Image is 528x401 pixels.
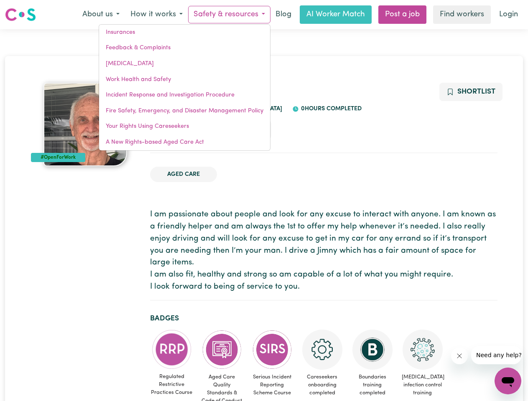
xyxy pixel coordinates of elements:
a: [MEDICAL_DATA] [99,56,270,72]
span: 0 hours completed [299,106,362,112]
span: Shortlist [457,88,495,95]
a: Feedback & Complaints [99,40,270,56]
a: AI Worker Match [300,5,372,24]
button: Add to shortlist [439,83,502,101]
img: CS Academy: Regulated Restrictive Practices course completed [152,330,192,369]
a: Work Health and Safety [99,72,270,88]
a: A New Rights-based Aged Care Act [99,135,270,150]
img: CS Academy: Careseekers Onboarding course completed [302,330,342,370]
p: I am passionate about people and look for any excuse to interact with anyone. I am known as a fri... [150,209,497,293]
img: CS Academy: COVID-19 Infection Control Training course completed [403,330,443,370]
a: Incident Response and Investigation Procedure [99,87,270,103]
h2: Badges [150,314,497,323]
span: Regulated Restrictive Practices Course [150,369,194,400]
span: Boundaries training completed [351,370,394,401]
a: Careseekers logo [5,5,36,24]
a: Find workers [433,5,491,24]
a: Post a job [378,5,426,24]
a: Fire Safety, Emergency, and Disaster Management Policy [99,103,270,119]
a: Blog [270,5,296,24]
iframe: Close message [451,348,468,364]
img: CS Academy: Boundaries in care and support work course completed [352,330,393,370]
div: #OpenForWork [31,153,86,162]
a: Login [494,5,523,24]
a: Your Rights Using Careseekers [99,119,270,135]
li: Aged Care [150,167,217,183]
iframe: Message from company [471,346,521,364]
img: Kenneth [43,83,127,166]
button: How it works [125,6,188,23]
span: Serious Incident Reporting Scheme Course [250,370,294,401]
span: Careseekers onboarding completed [301,370,344,401]
div: Safety & resources [99,24,270,151]
button: About us [77,6,125,23]
span: [MEDICAL_DATA] infection control training [401,370,444,401]
button: Safety & resources [188,6,270,23]
a: Kenneth's profile picture'#OpenForWork [31,83,140,166]
a: Insurances [99,25,270,41]
img: CS Academy: Serious Incident Reporting Scheme course completed [252,330,292,370]
iframe: Button to launch messaging window [495,368,521,394]
img: Careseekers logo [5,7,36,22]
img: CS Academy: Aged Care Quality Standards & Code of Conduct course completed [202,330,242,370]
span: Need any help? [5,6,51,13]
